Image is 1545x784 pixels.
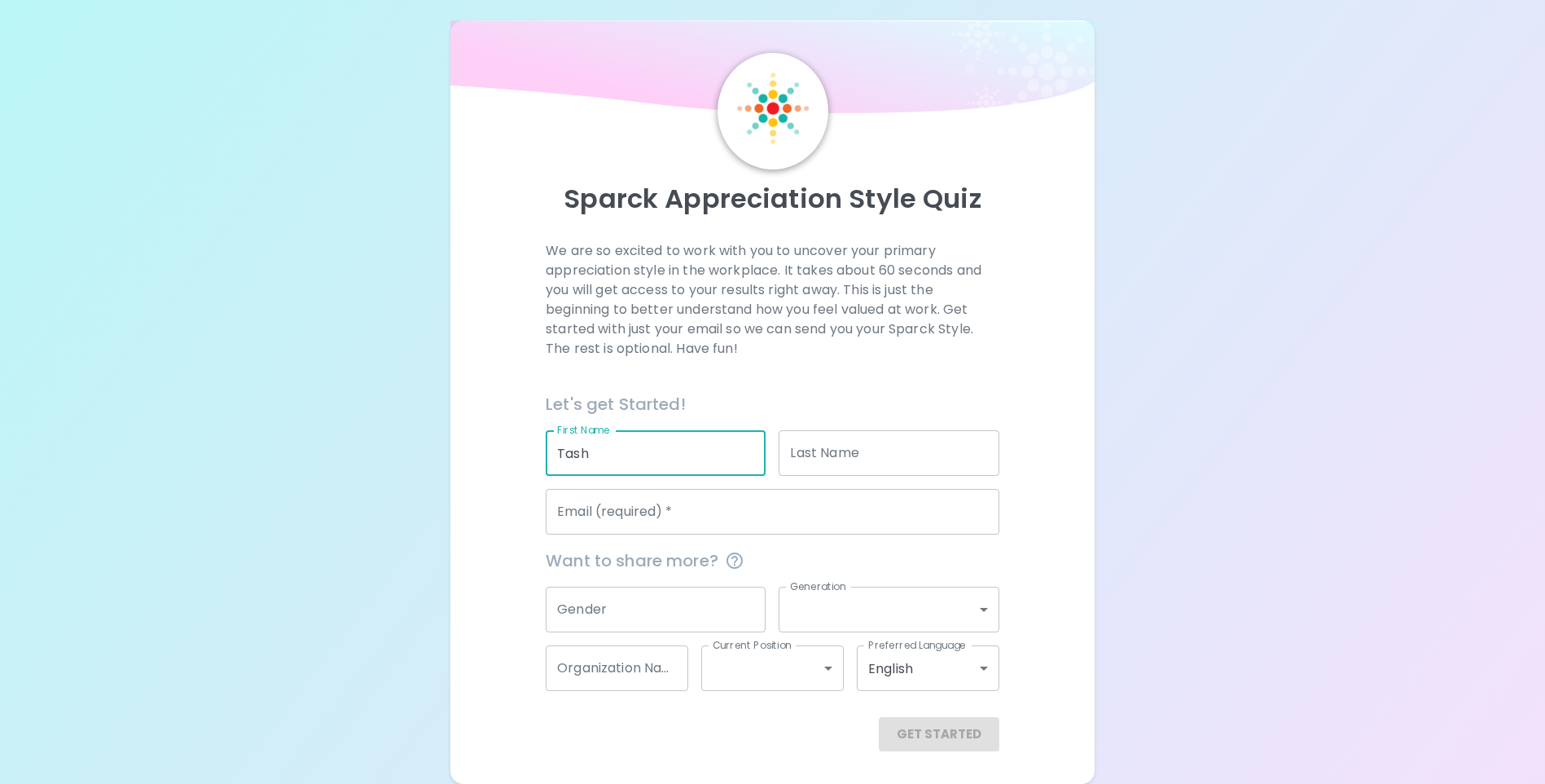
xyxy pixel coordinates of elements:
[790,579,846,593] label: Generation
[546,391,999,417] h6: Let's get Started!
[737,73,809,144] img: Sparck Logo
[546,241,999,359] p: We are so excited to work with you to uncover your primary appreciation style in the workplace. I...
[713,638,792,652] label: Current Position
[725,551,744,570] svg: This information is completely confidential and only used for aggregated appreciation studies at ...
[470,183,1074,215] p: Sparck Appreciation Style Quiz
[450,20,1094,121] img: wave
[857,645,999,691] div: English
[546,548,999,574] span: Want to share more?
[868,638,966,652] label: Preferred Language
[557,423,610,437] label: First Name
